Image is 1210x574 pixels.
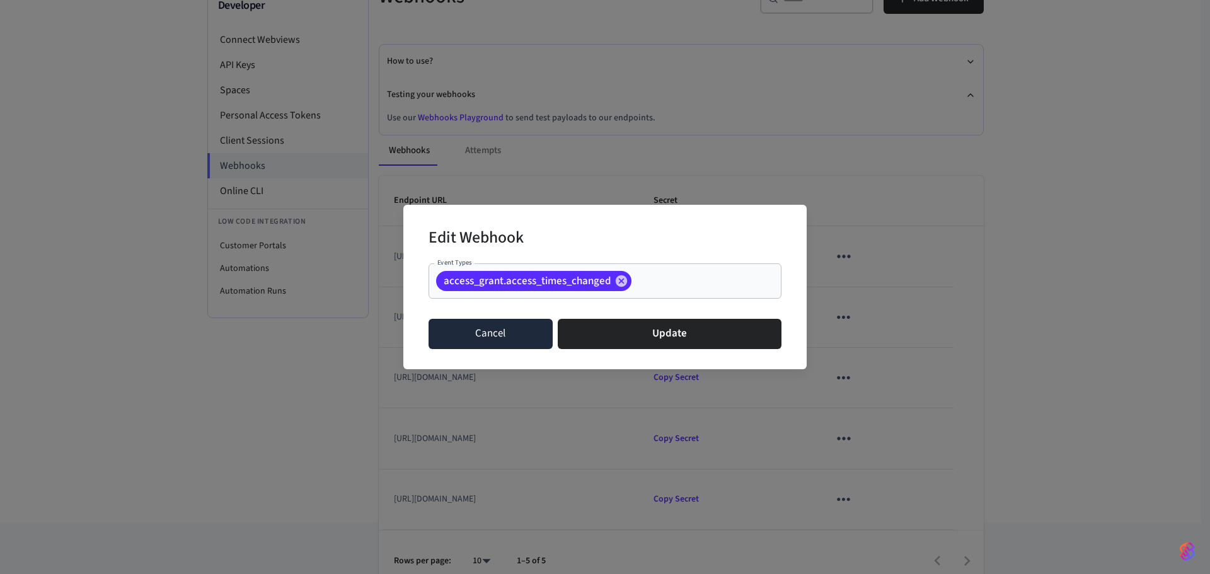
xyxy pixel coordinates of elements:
h2: Edit Webhook [429,220,524,258]
span: access_grant.access_times_changed [436,275,618,287]
img: SeamLogoGradient.69752ec5.svg [1180,541,1195,561]
button: Cancel [429,319,553,349]
label: Event Types [437,258,472,267]
button: Update [558,319,781,349]
div: access_grant.access_times_changed [436,271,631,291]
